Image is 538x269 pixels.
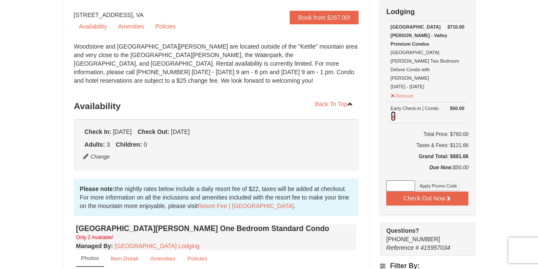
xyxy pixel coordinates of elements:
[386,152,468,161] h5: Grand Total: $881.66
[74,179,359,216] div: the nightly rates below include a daily resort fee of $22, taxes will be added at checkout. For m...
[113,20,149,33] a: Amenities
[76,243,113,249] strong: :
[429,165,453,171] strong: Due Now:
[390,24,447,46] strong: [GEOGRAPHIC_DATA][PERSON_NAME] - Valley Premium Condos
[187,255,207,262] small: Policies
[386,163,468,180] div: $50.00
[150,20,181,33] a: Policies
[85,128,111,135] strong: Check In:
[386,226,459,243] span: [PHONE_NUMBER]
[145,250,181,267] a: Amenities
[76,224,357,233] h4: [GEOGRAPHIC_DATA][PERSON_NAME] One Bedroom Standard Condo
[386,102,468,123] td: Early Check-in | Condo
[115,243,199,249] a: [GEOGRAPHIC_DATA] Lodging
[447,23,464,31] strong: $710.00
[76,243,111,249] span: Managed By
[310,98,359,110] a: Back To Top
[386,8,415,16] strong: Lodging
[85,141,105,148] strong: Adults:
[416,181,460,191] button: Apply Promo Code
[386,227,419,234] strong: Questions?
[81,255,99,261] small: Photos
[83,152,111,162] button: Change
[390,90,413,100] button: Remove
[386,130,468,139] h6: Total Price: $760.00
[386,141,468,150] div: Taxes & Fees: $121.66
[74,42,359,93] div: Woodstone and [GEOGRAPHIC_DATA][PERSON_NAME] are located outside of the "Kettle" mountain area an...
[420,244,450,251] span: 415957034
[76,234,114,240] small: Only 2 Available!
[386,244,418,251] span: Reference #
[137,128,169,135] strong: Check Out:
[105,250,144,267] a: Item Detail
[198,202,294,209] a: Resort Fee | [GEOGRAPHIC_DATA]
[74,20,112,33] a: Availability
[113,128,131,135] span: [DATE]
[111,255,138,262] small: Item Detail
[107,141,110,148] span: 3
[390,23,464,91] div: [GEOGRAPHIC_DATA][PERSON_NAME] Two Bedroom Deluxe Condo with [PERSON_NAME] [DATE] - [DATE]
[150,255,176,262] small: Amenities
[74,98,359,115] h3: Availability
[144,141,147,148] span: 0
[80,185,115,192] strong: Please note:
[290,11,359,24] a: Book from $287.00!
[116,141,142,148] strong: Children:
[450,104,464,113] strong: $50.00
[182,250,213,267] a: Policies
[76,250,104,267] a: Photos
[386,191,468,205] button: Check Out Now
[171,128,190,135] span: [DATE]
